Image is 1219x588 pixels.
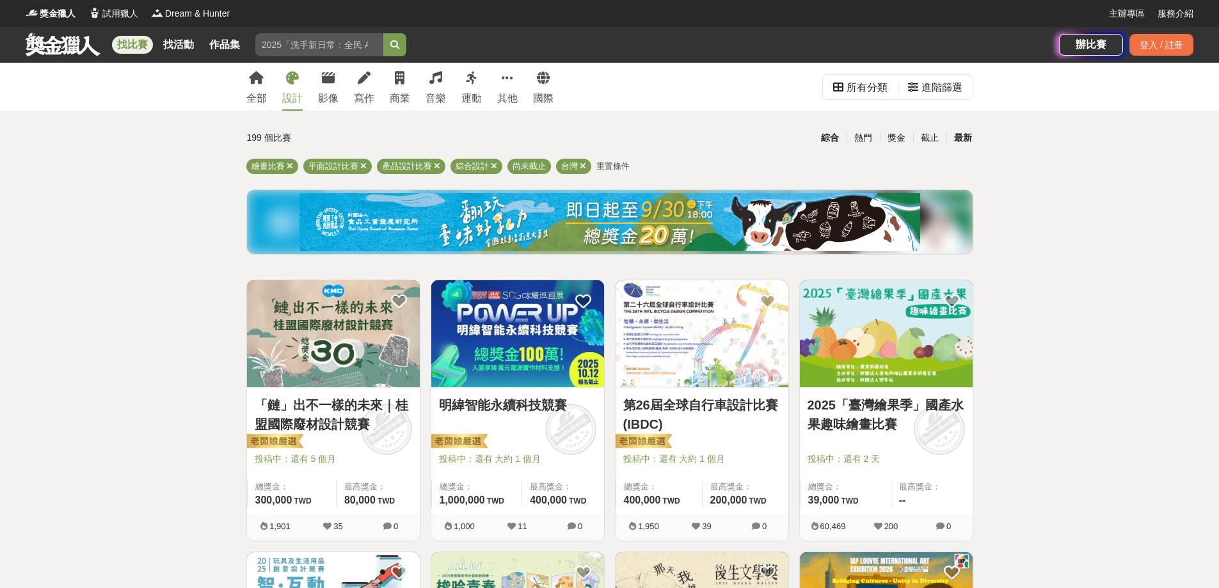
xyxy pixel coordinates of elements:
[333,521,342,531] span: 35
[269,521,291,531] span: 1,901
[884,521,898,531] span: 200
[921,75,962,100] div: 進階篩選
[354,63,374,111] a: 寫作
[623,452,781,466] span: 投稿中：還有 大約 1 個月
[431,280,604,388] a: Cover Image
[151,7,230,20] a: LogoDream & Hunter
[426,91,446,106] div: 音樂
[569,497,586,505] span: TWD
[308,161,358,171] span: 平面設計比賽
[808,495,840,505] span: 39,000
[88,7,138,20] a: Logo試用獵人
[800,280,973,387] img: Cover Image
[158,36,199,54] a: 找活動
[247,280,420,388] a: Cover Image
[246,63,267,111] a: 全部
[246,91,267,106] div: 全部
[497,91,518,106] div: 其他
[710,481,781,493] span: 最高獎金：
[813,127,847,149] div: 綜合
[426,63,446,111] a: 音樂
[439,395,596,415] a: 明緯智能永續科技競賽
[841,497,858,505] span: TWD
[26,6,38,19] img: Logo
[578,521,582,531] span: 0
[1129,34,1193,56] div: 登入 / 註冊
[299,193,920,251] img: ea6d37ea-8c75-4c97-b408-685919e50f13.jpg
[762,521,767,531] span: 0
[429,433,488,451] img: 老闆娘嚴選
[1109,7,1145,20] a: 主辦專區
[255,495,292,505] span: 300,000
[518,521,527,531] span: 11
[461,91,482,106] div: 運動
[946,521,951,531] span: 0
[151,6,164,19] img: Logo
[880,127,913,149] div: 獎金
[487,497,504,505] span: TWD
[255,395,412,434] a: 「鏈」出不一樣的未來｜桂盟國際廢材設計競賽
[638,521,659,531] span: 1,950
[899,481,965,493] span: 最高獎金：
[616,280,788,387] img: Cover Image
[165,7,230,20] span: Dream & Hunter
[624,495,661,505] span: 400,000
[294,497,311,505] span: TWD
[702,521,711,531] span: 39
[461,63,482,111] a: 運動
[913,127,946,149] div: 截止
[40,7,76,20] span: 獎金獵人
[344,481,412,493] span: 最高獎金：
[354,91,374,106] div: 寫作
[255,452,412,466] span: 投稿中：還有 5 個月
[561,161,578,171] span: 台灣
[710,495,747,505] span: 200,000
[530,495,567,505] span: 400,000
[318,91,339,106] div: 影像
[439,452,596,466] span: 投稿中：還有 大約 1 個月
[946,127,980,149] div: 最新
[255,33,383,56] input: 2025「洗手新日常：全民 ALL IN」洗手歌全台徵選
[513,161,546,171] span: 尚未截止
[394,521,398,531] span: 0
[282,63,303,111] a: 設計
[251,161,285,171] span: 繪畫比賽
[318,63,339,111] a: 影像
[820,521,846,531] span: 60,469
[808,481,883,493] span: 總獎金：
[390,91,410,106] div: 商業
[596,161,630,171] span: 重置條件
[431,280,604,387] img: Cover Image
[204,36,245,54] a: 作品集
[530,481,596,493] span: 最高獎金：
[244,433,303,451] img: 老闆娘嚴選
[533,91,554,106] div: 國際
[808,395,965,434] a: 2025「臺灣繪果季」國產水果趣味繪畫比賽
[247,127,488,149] div: 199 個比賽
[899,495,906,505] span: --
[847,75,888,100] div: 所有分類
[378,497,395,505] span: TWD
[847,127,880,149] div: 熱門
[749,497,766,505] span: TWD
[382,161,432,171] span: 產品設計比賽
[623,395,781,434] a: 第26屆全球自行車設計比賽(IBDC)
[440,481,514,493] span: 總獎金：
[282,91,303,106] div: 設計
[616,280,788,388] a: Cover Image
[1158,7,1193,20] a: 服務介紹
[440,495,485,505] span: 1,000,000
[26,7,76,20] a: Logo獎金獵人
[102,7,138,20] span: 試用獵人
[454,521,475,531] span: 1,000
[662,497,680,505] span: TWD
[247,280,420,387] img: Cover Image
[1059,34,1123,56] div: 辦比賽
[533,63,554,111] a: 國際
[808,452,965,466] span: 投稿中：還有 2 天
[624,481,694,493] span: 總獎金：
[497,63,518,111] a: 其他
[390,63,410,111] a: 商業
[112,36,153,54] a: 找比賽
[255,481,328,493] span: 總獎金：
